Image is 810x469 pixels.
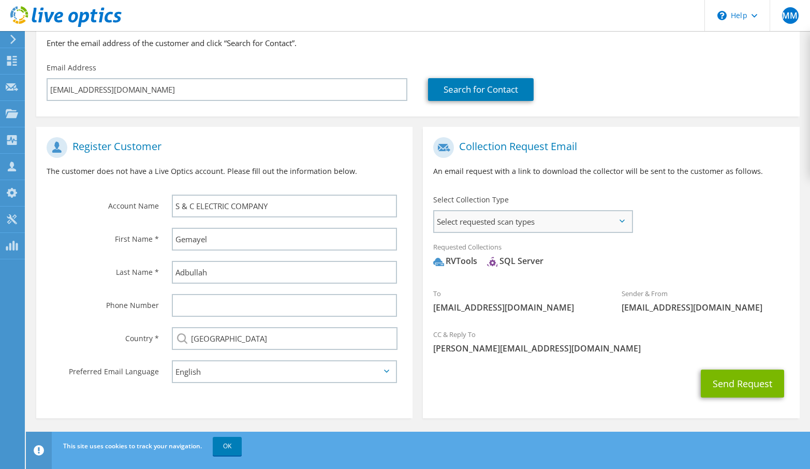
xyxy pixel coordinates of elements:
div: Sender & From [611,283,800,318]
label: Phone Number [47,294,159,311]
p: The customer does not have a Live Optics account. Please fill out the information below. [47,166,402,177]
h3: Enter the email address of the customer and click “Search for Contact”. [47,37,789,49]
button: Send Request [701,370,784,398]
label: Email Address [47,63,96,73]
span: Select requested scan types [434,211,631,232]
h1: Collection Request Email [433,137,784,158]
label: Last Name * [47,261,159,277]
span: [PERSON_NAME][EMAIL_ADDRESS][DOMAIN_NAME] [433,343,789,354]
label: First Name * [47,228,159,244]
h1: Register Customer [47,137,397,158]
div: RVTools [433,255,477,267]
label: Account Name [47,195,159,211]
label: Select Collection Type [433,195,509,205]
span: This site uses cookies to track your navigation. [63,442,202,450]
a: OK [213,437,242,456]
div: CC & Reply To [423,324,799,359]
div: SQL Server [487,255,543,267]
span: [EMAIL_ADDRESS][DOMAIN_NAME] [622,302,789,313]
span: MM [782,7,799,24]
svg: \n [717,11,727,20]
span: [EMAIL_ADDRESS][DOMAIN_NAME] [433,302,601,313]
p: An email request with a link to download the collector will be sent to the customer as follows. [433,166,789,177]
div: Requested Collections [423,236,799,277]
a: Search for Contact [428,78,534,101]
div: To [423,283,611,318]
label: Preferred Email Language [47,360,159,377]
label: Country * [47,327,159,344]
